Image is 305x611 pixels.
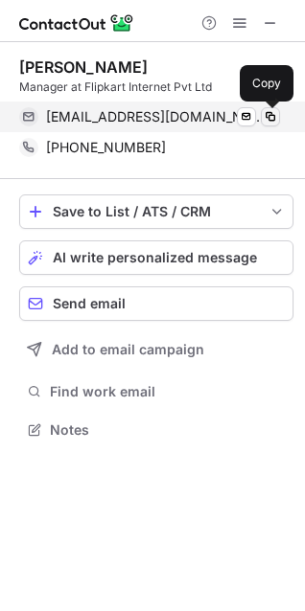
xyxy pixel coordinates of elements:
[46,139,166,156] span: [PHONE_NUMBER]
[53,204,260,219] div: Save to List / ATS / CRM
[53,250,257,265] span: AI write personalized message
[19,11,134,34] img: ContactOut v5.3.10
[52,342,204,357] span: Add to email campaign
[19,57,148,77] div: [PERSON_NAME]
[19,79,293,96] div: Manager at Flipkart Internet Pvt Ltd
[19,194,293,229] button: save-profile-one-click
[19,378,293,405] button: Find work email
[19,417,293,443] button: Notes
[50,421,286,439] span: Notes
[53,296,126,311] span: Send email
[50,383,286,400] span: Find work email
[46,108,266,125] span: [EMAIL_ADDRESS][DOMAIN_NAME]
[19,286,293,321] button: Send email
[19,240,293,275] button: AI write personalized message
[19,332,293,367] button: Add to email campaign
